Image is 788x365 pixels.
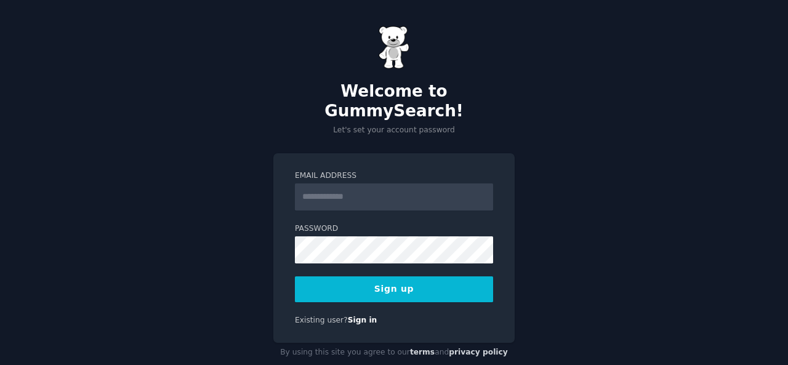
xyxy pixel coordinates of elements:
label: Email Address [295,170,493,182]
label: Password [295,223,493,235]
img: Gummy Bear [379,26,409,69]
span: Existing user? [295,316,348,324]
a: privacy policy [449,348,508,356]
a: Sign in [348,316,377,324]
div: By using this site you agree to our and [273,343,515,363]
a: terms [410,348,435,356]
p: Let's set your account password [273,125,515,136]
button: Sign up [295,276,493,302]
h2: Welcome to GummySearch! [273,82,515,121]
